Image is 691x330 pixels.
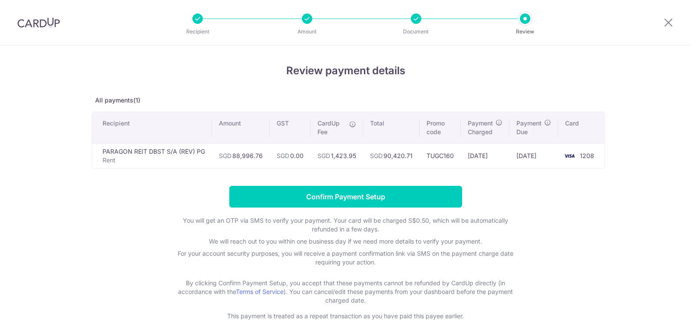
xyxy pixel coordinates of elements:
span: Payment Charged [468,119,493,136]
h4: Review payment details [92,63,600,79]
p: Document [384,27,448,36]
p: All payments(1) [92,96,600,105]
th: Card [558,112,605,143]
td: 90,420.71 [363,143,420,168]
th: Total [363,112,420,143]
span: SGD [219,152,231,159]
th: Promo code [420,112,461,143]
th: Amount [212,112,270,143]
p: Rent [102,156,205,165]
span: CardUp Fee [317,119,345,136]
p: Review [493,27,557,36]
td: [DATE] [461,143,509,168]
span: 1208 [580,152,594,159]
span: SGD [370,152,383,159]
td: PARAGON REIT DBST S/A (REV) PG [92,143,212,168]
span: SGD [317,152,330,159]
td: 1,423.95 [311,143,363,168]
p: For your account security purposes, you will receive a payment confirmation link via SMS on the p... [172,249,519,275]
td: TUGC160 [420,143,461,168]
input: Confirm Payment Setup [229,186,462,208]
td: [DATE] [509,143,558,168]
img: <span class="translation_missing" title="translation missing: en.account_steps.new_confirm_form.b... [561,151,578,161]
a: Terms of Service [236,288,284,295]
td: 0.00 [270,143,311,168]
span: SGD [277,152,289,159]
th: GST [270,112,311,143]
th: Recipient [92,112,212,143]
img: CardUp [17,17,60,28]
td: 88,996.76 [212,143,270,168]
p: Recipient [165,27,230,36]
span: Payment Due [516,119,542,136]
p: Amount [275,27,339,36]
p: By clicking Confirm Payment Setup, you accept that these payments cannot be refunded by CardUp di... [172,279,519,305]
p: We will reach out to you within one business day if we need more details to verify your payment. [172,237,519,246]
p: You will get an OTP via SMS to verify your payment. Your card will be charged S$0.50, which will ... [172,216,519,234]
p: This payment is treated as a repeat transaction as you have paid this payee earlier. [172,312,519,320]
